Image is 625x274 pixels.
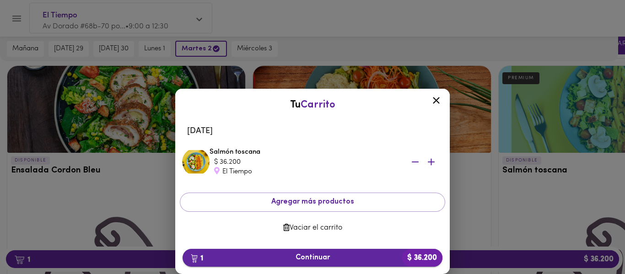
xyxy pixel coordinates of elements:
li: [DATE] [180,120,445,142]
button: 1Continuar$ 36.200 [183,249,442,267]
div: $ 36.200 [214,157,397,167]
span: Agregar más productos [188,198,437,206]
div: Tu [184,98,441,112]
div: Salmón toscana [210,147,443,177]
span: Carrito [301,100,335,110]
div: El Tiempo [214,167,397,177]
b: $ 36.200 [402,249,442,267]
span: Vaciar el carrito [187,224,438,232]
img: Salmón toscana [182,148,210,176]
iframe: Messagebird Livechat Widget [572,221,616,265]
button: Vaciar el carrito [180,219,445,237]
img: cart.png [191,254,198,263]
b: 1 [185,252,209,264]
button: Agregar más productos [180,193,445,211]
span: Continuar [190,253,435,262]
